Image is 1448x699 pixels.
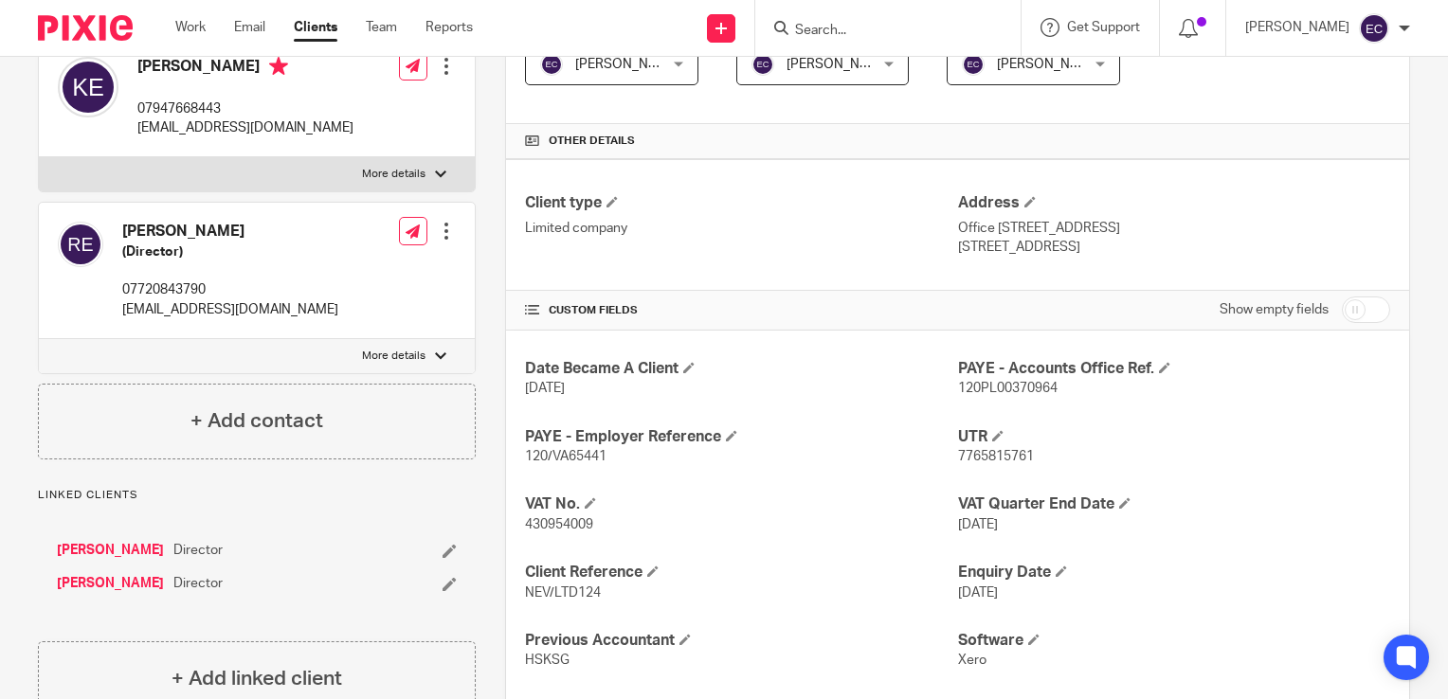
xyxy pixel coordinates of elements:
span: [DATE] [958,586,998,600]
a: Clients [294,18,337,37]
span: NEV/LTD124 [525,586,601,600]
p: Linked clients [38,488,476,503]
label: Show empty fields [1220,300,1329,319]
a: [PERSON_NAME] [57,541,164,560]
span: [PERSON_NAME] [997,58,1101,71]
span: 120PL00370964 [958,382,1058,395]
h4: Client type [525,193,957,213]
span: [DATE] [525,382,565,395]
h4: PAYE - Employer Reference [525,427,957,447]
img: svg%3E [1359,13,1389,44]
h4: Enquiry Date [958,563,1390,582]
span: 120/VA65441 [525,450,606,463]
a: Email [234,18,265,37]
span: [DATE] [958,518,998,531]
h4: [PERSON_NAME] [122,222,338,242]
h4: PAYE - Accounts Office Ref. [958,359,1390,379]
h4: + Add contact [190,406,323,436]
a: [PERSON_NAME] [57,574,164,593]
p: [EMAIL_ADDRESS][DOMAIN_NAME] [137,118,353,137]
h4: Software [958,631,1390,651]
h4: Address [958,193,1390,213]
p: 07947668443 [137,99,353,118]
span: Director [173,574,223,593]
span: Director [173,541,223,560]
h4: Client Reference [525,563,957,582]
img: svg%3E [58,222,103,267]
img: svg%3E [962,53,985,76]
span: Other details [549,134,635,149]
span: Get Support [1067,21,1140,34]
h4: + Add linked client [172,664,342,693]
img: svg%3E [751,53,774,76]
a: Reports [425,18,473,37]
h5: (Director) [122,242,338,261]
h4: UTR [958,427,1390,447]
p: More details [362,167,425,182]
p: Office [STREET_ADDRESS] [958,219,1390,238]
span: [PERSON_NAME] [787,58,891,71]
h4: VAT Quarter End Date [958,494,1390,514]
p: [PERSON_NAME] [1245,18,1349,37]
p: Limited company [525,219,957,238]
h4: CUSTOM FIELDS [525,303,957,318]
p: More details [362,349,425,364]
span: 7765815761 [958,450,1034,463]
img: svg%3E [540,53,563,76]
span: HSKSG [525,654,570,667]
h4: Date Became A Client [525,359,957,379]
img: svg%3E [58,57,118,117]
h4: VAT No. [525,494,957,514]
span: 430954009 [525,518,593,531]
img: Pixie [38,15,133,41]
p: 07720843790 [122,280,338,299]
a: Team [366,18,397,37]
a: Work [175,18,206,37]
p: [EMAIL_ADDRESS][DOMAIN_NAME] [122,300,338,319]
h4: [PERSON_NAME] [137,57,353,81]
span: Xero [958,654,986,667]
h4: Previous Accountant [525,631,957,651]
i: Primary [269,57,288,76]
input: Search [793,23,964,40]
p: [STREET_ADDRESS] [958,238,1390,257]
span: [PERSON_NAME] [575,58,679,71]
